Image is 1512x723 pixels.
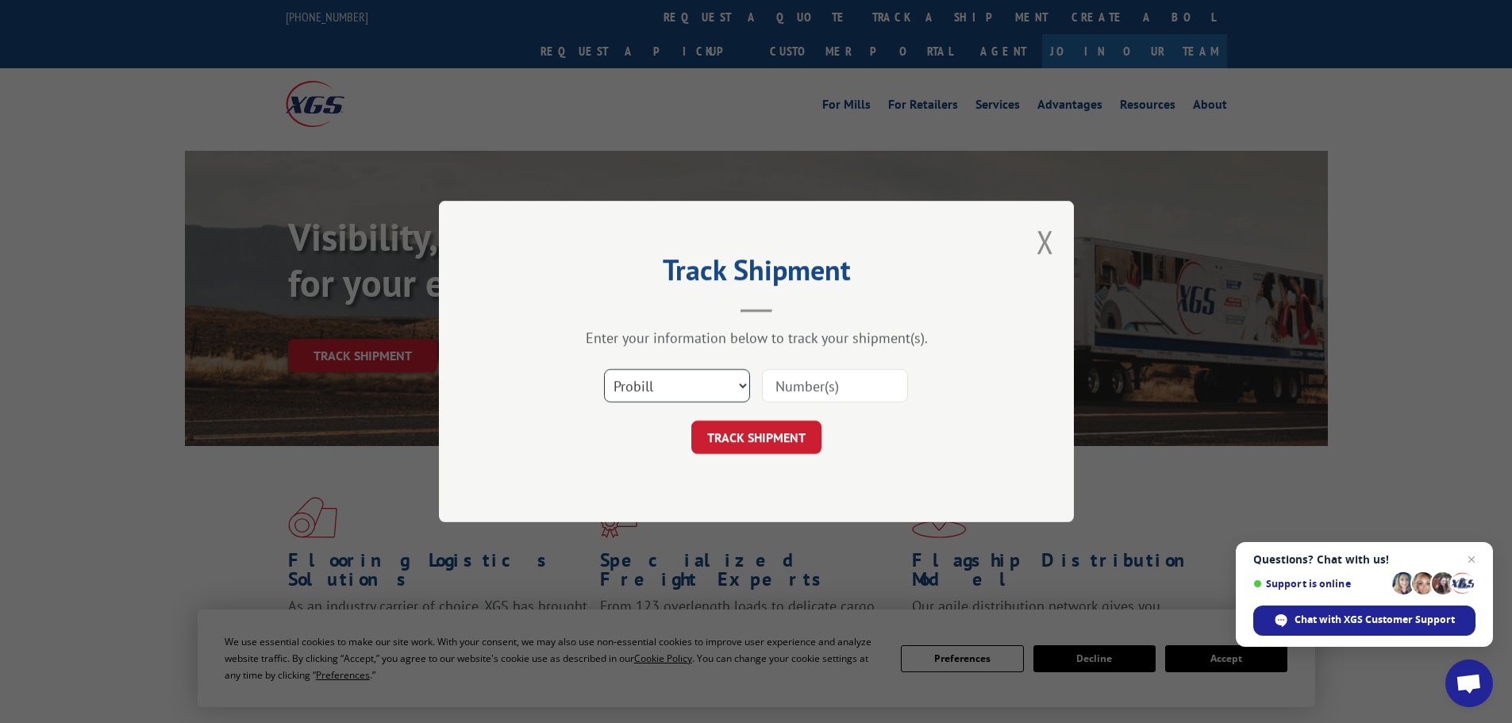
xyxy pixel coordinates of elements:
[1445,660,1493,707] div: Open chat
[1037,221,1054,263] button: Close modal
[762,369,908,402] input: Number(s)
[1253,606,1475,636] div: Chat with XGS Customer Support
[518,329,995,347] div: Enter your information below to track your shipment(s).
[1295,613,1455,627] span: Chat with XGS Customer Support
[1253,578,1387,590] span: Support is online
[518,259,995,289] h2: Track Shipment
[691,421,821,454] button: TRACK SHIPMENT
[1253,553,1475,566] span: Questions? Chat with us!
[1462,550,1481,569] span: Close chat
